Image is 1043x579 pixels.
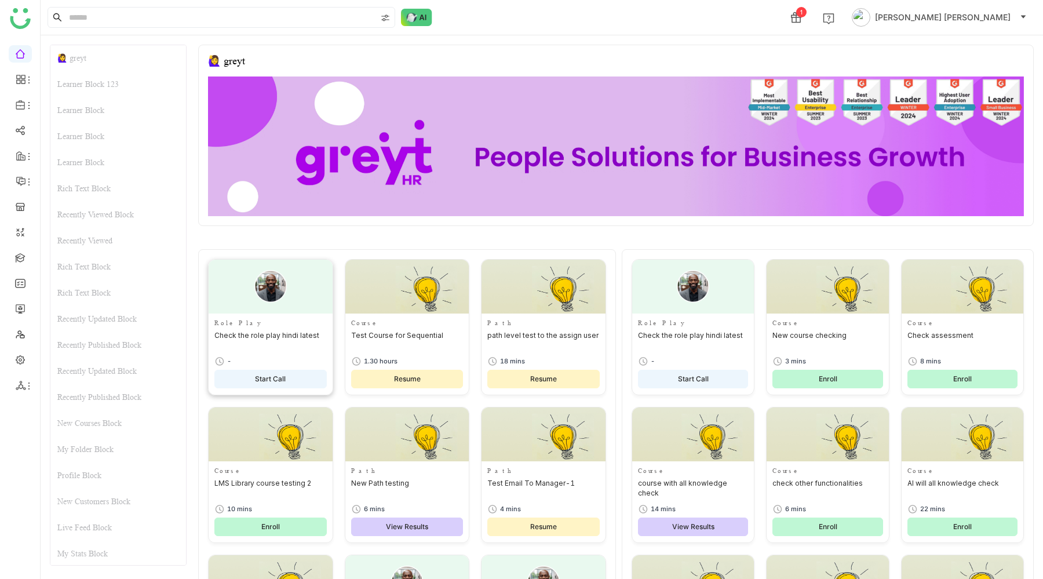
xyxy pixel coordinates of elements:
button: Resume [487,370,600,388]
div: 1.30 hours [364,356,397,366]
div: Recently Updated Block [50,358,186,384]
img: Thumbnail [767,260,888,314]
div: 4 mins [500,504,521,514]
div: Learner Block [50,123,186,150]
div: course with all knowledge check [638,479,748,497]
img: Thumbnail [632,407,754,461]
img: male-person.png [677,270,709,303]
div: New Courses Block [50,410,186,436]
span: Resume [394,374,421,385]
div: Path [351,466,464,476]
div: New course checking [772,331,882,349]
div: Recently Updated Block [50,306,186,332]
div: Course [214,466,327,476]
img: timer.svg [907,504,918,514]
div: Recently Published Block [50,332,186,358]
img: timer.svg [638,356,648,366]
img: timer.svg [907,356,918,366]
button: Enroll [214,518,327,536]
img: Thumbnail [209,407,333,461]
div: Course [907,466,1018,476]
button: Enroll [772,370,882,388]
span: [PERSON_NAME] [PERSON_NAME] [875,11,1011,24]
img: timer.svg [487,504,498,514]
button: Resume [351,370,464,388]
div: Recently Viewed Block [50,202,186,228]
div: 6 mins [785,504,806,514]
div: Test Email To Manager-1 [487,479,600,497]
span: Enroll [953,522,972,533]
img: Thumbnail [345,260,469,314]
img: Thumbnail [482,260,606,314]
div: - [227,356,231,366]
button: View Results [351,518,464,536]
img: search-type.svg [381,13,390,23]
div: Live Feed Block [50,515,186,541]
div: AI will all knowledge check [907,479,1018,497]
button: Enroll [907,370,1018,388]
img: timer.svg [351,504,362,514]
img: ask-buddy-normal.svg [401,9,432,26]
div: Role Play [638,318,748,328]
img: timer.svg [487,356,498,366]
div: Rich Text Block [50,254,186,280]
div: My Folder Block [50,436,186,463]
img: Thumbnail [482,407,606,461]
button: Enroll [907,518,1018,536]
img: Thumbnail [345,407,469,461]
div: Course [772,318,882,328]
div: 22 mins [920,504,945,514]
img: Thumbnail [767,407,888,461]
div: Course [772,466,882,476]
div: 8 mins [920,356,941,366]
div: New Path testing [351,479,464,497]
span: Enroll [261,522,280,533]
button: View Results [638,518,748,536]
div: Learner Block [50,97,186,123]
span: Resume [530,374,557,385]
div: Check assessment [907,331,1018,349]
img: Thumbnail [902,260,1023,314]
div: Test Course for Sequential [351,331,464,349]
img: timer.svg [214,504,225,514]
span: Start Call [255,374,286,385]
img: timer.svg [772,356,783,366]
div: LMS Library course testing 2 [214,479,327,497]
img: male-person.png [254,270,287,303]
span: View Results [386,522,428,533]
div: check other functionalities [772,479,882,497]
div: Learner Block [50,150,186,176]
div: 🙋‍♀️ greyt [208,54,245,67]
span: Resume [530,522,557,533]
span: View Results [672,522,714,533]
div: Learner Block 123 [50,71,186,97]
div: Profile Block [50,463,186,489]
div: 14 mins [651,504,676,514]
img: timer.svg [772,504,783,514]
div: Course [351,318,464,328]
button: Enroll [772,518,882,536]
div: Path [487,318,600,328]
img: avatar [852,8,870,27]
div: Path [487,466,600,476]
div: Rich Text Block [50,280,186,306]
div: My Stats Block [50,541,186,567]
img: logo [10,8,31,29]
button: Start Call [214,370,327,388]
div: - [651,356,655,366]
img: timer.svg [638,504,648,514]
div: 1 [796,7,807,17]
span: Enroll [819,522,837,533]
div: Course [907,318,1018,328]
img: timer.svg [351,356,362,366]
div: Rich Text Block [50,176,186,202]
div: 🙋‍♀️ greyt [50,45,186,71]
img: 68ca8a786afc163911e2cfd3 [208,77,1024,216]
div: Course [638,466,748,476]
div: Check the role play hindi latest [638,331,748,349]
span: Start Call [678,374,709,385]
div: 10 mins [227,504,252,514]
div: New Customers Block [50,489,186,515]
div: path level test to the assign user [487,331,600,349]
button: Resume [487,518,600,536]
